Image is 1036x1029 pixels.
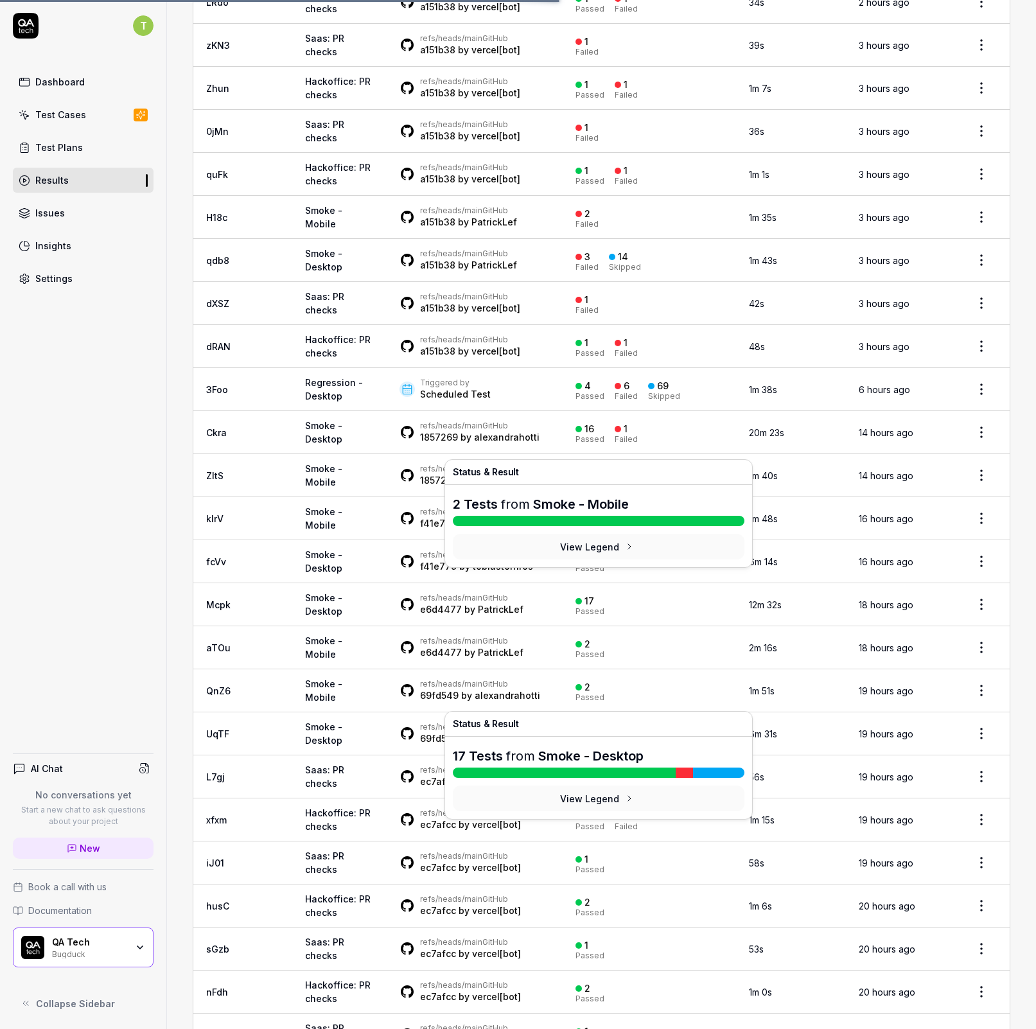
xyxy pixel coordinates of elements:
[575,349,604,357] div: Passed
[749,298,764,309] time: 42s
[859,83,909,94] time: 3 hours ago
[420,980,482,990] a: refs/heads/main
[305,850,344,875] a: Saas: PR checks
[305,678,342,703] a: Smoke - Mobile
[35,75,85,89] div: Dashboard
[471,87,520,98] a: vercel[bot]
[206,255,229,266] a: qdb8
[859,169,909,180] time: 3 hours ago
[133,15,154,36] span: T
[420,474,540,487] div: by
[575,435,604,443] div: Passed
[206,814,227,825] a: xfxm
[206,857,224,868] a: iJ01
[420,44,455,55] a: a151b38
[575,5,604,13] div: Passed
[749,987,772,998] time: 1m 0s
[749,857,764,868] time: 58s
[624,423,628,435] div: 1
[420,937,521,947] div: GitHub
[35,173,69,187] div: Results
[420,303,455,313] a: a151b38
[420,335,520,345] div: GitHub
[36,997,115,1010] span: Collapse Sidebar
[420,604,462,615] a: e6d4477
[453,786,744,811] button: View Legend
[420,862,456,873] a: ec7afcc
[305,937,344,961] a: Saas: PR checks
[420,808,521,818] div: GitHub
[420,87,520,100] div: by
[305,592,342,617] a: Smoke - Desktop
[420,937,482,947] a: refs/heads/main
[471,346,520,356] a: vercel[bot]
[305,893,371,918] a: Hackoffice: PR checks
[575,565,604,572] div: Passed
[206,384,228,395] a: 3Foo
[859,857,913,868] time: 19 hours ago
[533,497,629,512] a: Smoke - Mobile
[575,263,599,271] div: Failed
[420,679,540,689] div: GitHub
[206,83,229,94] a: Zhun
[749,599,782,610] time: 12m 32s
[305,291,344,315] a: Saas: PR checks
[13,168,154,193] a: Results
[420,690,459,701] a: 69fd549
[749,427,784,438] time: 20m 23s
[305,119,344,143] a: Saas: PR checks
[13,135,154,160] a: Test Plans
[575,177,604,185] div: Passed
[859,341,909,352] time: 3 hours ago
[615,392,638,400] div: Failed
[471,259,517,270] a: PatrickLef
[420,518,457,529] a: f41e779
[206,901,229,911] a: husC
[420,679,482,689] a: refs/heads/main
[859,987,915,998] time: 20 hours ago
[206,169,228,180] a: quFk
[749,384,777,395] time: 1m 38s
[420,550,533,560] div: GitHub
[420,980,521,990] div: GitHub
[749,169,769,180] time: 1m 1s
[584,208,590,220] div: 2
[420,431,540,444] div: by
[575,608,604,615] div: Passed
[478,647,523,658] a: PatrickLef
[206,556,226,567] a: fcVv
[420,33,520,44] div: GitHub
[420,646,523,659] div: by
[749,728,777,739] time: 6m 31s
[648,392,680,400] div: Skipped
[453,534,744,559] button: View Legend
[206,298,229,309] a: dXSZ
[420,345,520,358] div: by
[575,952,604,960] div: Passed
[35,141,83,154] div: Test Plans
[859,427,913,438] time: 14 hours ago
[420,593,482,602] a: refs/heads/main
[420,819,456,830] a: ec7afcc
[859,814,913,825] time: 19 hours ago
[420,259,455,270] a: a151b38
[420,119,482,129] a: refs/heads/main
[420,560,533,573] div: by
[31,762,63,775] h4: AI Chat
[584,294,588,306] div: 1
[13,266,154,291] a: Settings
[615,91,638,99] div: Failed
[206,513,224,524] a: kIrV
[420,44,520,57] div: by
[420,947,521,960] div: by
[420,421,482,430] a: refs/heads/main
[420,464,482,473] a: refs/heads/main
[420,507,533,517] div: GitHub
[13,788,154,802] p: No conversations yet
[575,995,604,1003] div: Passed
[420,206,517,216] div: GitHub
[615,177,638,185] div: Failed
[501,497,530,512] span: from
[859,728,913,739] time: 19 hours ago
[420,593,523,603] div: GitHub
